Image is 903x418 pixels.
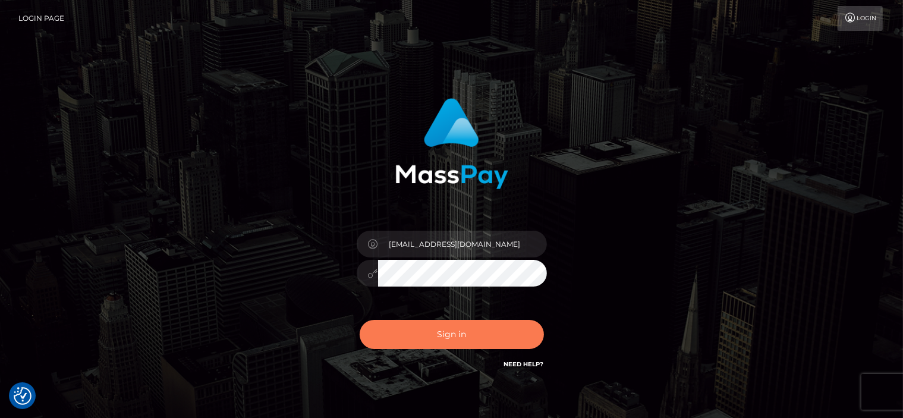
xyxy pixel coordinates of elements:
[395,98,508,189] img: MassPay Login
[14,387,32,405] img: Revisit consent button
[18,6,64,31] a: Login Page
[360,320,544,349] button: Sign in
[14,387,32,405] button: Consent Preferences
[378,231,547,257] input: Username...
[504,360,544,368] a: Need Help?
[838,6,883,31] a: Login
